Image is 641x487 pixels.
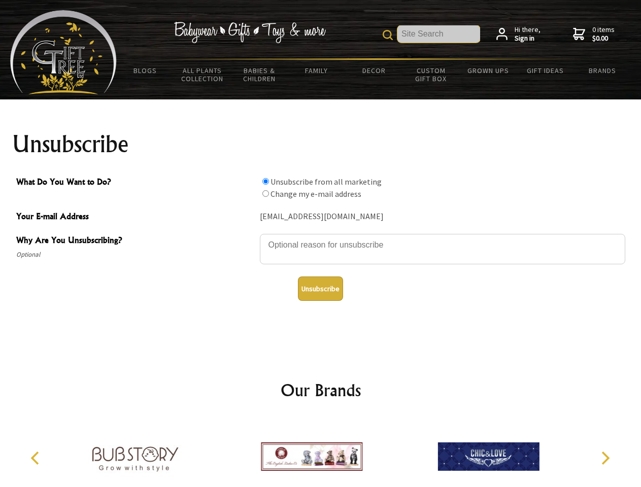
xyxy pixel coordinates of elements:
img: Babywear - Gifts - Toys & more [174,22,326,43]
a: Babies & Children [231,60,288,89]
span: Your E-mail Address [16,210,255,225]
img: product search [383,30,393,40]
textarea: Why Are You Unsubscribing? [260,234,625,264]
a: Decor [345,60,402,81]
button: Previous [25,447,48,469]
label: Unsubscribe from all marketing [271,177,382,187]
a: 0 items$0.00 [573,25,615,43]
div: [EMAIL_ADDRESS][DOMAIN_NAME] [260,209,625,225]
a: All Plants Collection [174,60,231,89]
img: Babyware - Gifts - Toys and more... [10,10,117,94]
span: Hi there, [515,25,541,43]
h1: Unsubscribe [12,132,629,156]
span: Why Are You Unsubscribing? [16,234,255,249]
button: Unsubscribe [298,276,343,301]
a: Hi there,Sign in [496,25,541,43]
strong: Sign in [515,34,541,43]
span: 0 items [592,25,615,43]
a: Grown Ups [459,60,517,81]
a: BLOGS [117,60,174,81]
input: Site Search [397,25,480,43]
h2: Our Brands [20,378,621,402]
a: Family [288,60,346,81]
strong: $0.00 [592,34,615,43]
span: Optional [16,249,255,261]
input: What Do You Want to Do? [262,190,269,197]
a: Brands [574,60,631,81]
button: Next [594,447,616,469]
a: Custom Gift Box [402,60,460,89]
input: What Do You Want to Do? [262,178,269,185]
label: Change my e-mail address [271,189,361,199]
span: What Do You Want to Do? [16,176,255,190]
a: Gift Ideas [517,60,574,81]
